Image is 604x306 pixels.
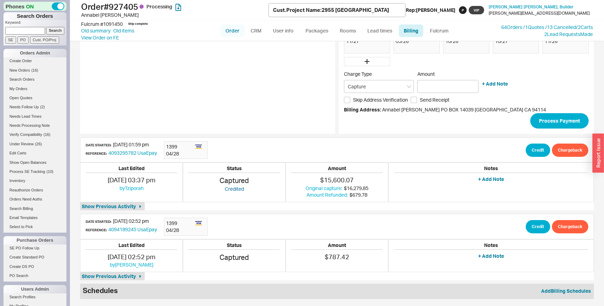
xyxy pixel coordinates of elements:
div: Annabel [PERSON_NAME] [81,12,268,19]
a: Verify Compatibility(16) [3,131,66,138]
span: New Orders [9,68,30,72]
a: Inventory [3,177,66,184]
input: Send Receipt [411,97,417,103]
span: [DATE] 01:59 pm [113,141,149,147]
a: Old items [113,27,134,34]
a: Reauthorize Orders [3,187,66,194]
svg: open menu [407,85,411,88]
span: Process SE Tracking [9,169,45,174]
a: Search Orders [3,76,66,83]
input: Search [46,27,65,34]
span: Send Receipt [420,96,450,103]
h6: Reference: [86,152,107,155]
p: Keyword: [5,20,66,27]
span: Charge Type [344,71,372,77]
a: /2Carts [576,24,593,30]
a: Billing [399,24,423,37]
div: by Tziporah [86,185,177,192]
h5: Status [188,166,280,173]
span: VIP [469,6,484,14]
span: Original capture: [305,185,342,191]
input: PO [17,36,29,44]
a: Create Standard PO [3,254,66,261]
button: Chargeback [552,144,588,157]
div: Rep: [PERSON_NAME] [406,7,455,14]
button: + Add Note [478,253,504,260]
span: Verify Compatibility [9,132,42,137]
span: ( 2 ) [40,105,45,109]
a: Lead times [362,24,397,37]
span: Amount [417,71,479,77]
a: Open Quotes [3,94,66,102]
a: User info [268,24,299,37]
button: + Add Note [478,176,504,183]
div: [DATE] 02:52 pm [86,253,177,261]
button: + Add Note [482,80,508,87]
a: Old summary [81,27,110,34]
a: New Orders(16) [3,67,66,74]
a: Needs Follow Up(2) [3,103,66,111]
div: Ship complete [128,22,148,26]
span: Show Previous Activity [82,203,136,210]
a: Under Review(26) [3,140,66,148]
div: Purchase Orders [3,236,66,245]
div: Fulcrum # 1091450 [81,21,123,28]
span: Skip Address Verification [353,96,408,103]
a: Create Order [3,57,66,65]
h5: Status [188,243,280,250]
span: Credit [532,146,544,154]
h5: Last Edited [86,166,177,173]
button: Chargeback [552,220,588,233]
button: Credit [526,220,550,233]
input: Amount [417,80,479,93]
div: 04 / 28 [166,150,192,157]
span: Chargeback [558,146,582,154]
a: Process SE Tracking(10) [3,168,66,175]
a: [PERSON_NAME] [PERSON_NAME], Builder [489,5,574,9]
a: 2Lead RequestsMade [544,31,593,37]
div: P [459,6,467,14]
a: Fulcrum [425,24,453,37]
span: $15,600.07 [320,176,354,184]
span: ON [26,3,34,10]
div: Phones [3,2,66,11]
div: Cust. Project Name : 2955 [GEOGRAPHIC_DATA] [273,6,389,14]
h5: Last Edited [86,243,177,250]
a: Needs Lead Times [3,113,66,120]
span: Under Review [9,142,34,146]
a: CRM [246,24,266,37]
input: SE [5,36,16,44]
div: Captured [188,253,280,262]
input: Skip Address Verification [344,97,350,103]
input: Cust. PO/Proj [30,36,59,44]
a: View Order on FE [81,35,119,41]
button: AddBilling Schedules [541,287,591,294]
a: Email Templates [3,214,66,221]
h6: Date Started: [86,220,111,223]
a: Show Open Balances [3,159,66,166]
a: PO Search [3,272,66,279]
span: $679.78 [350,192,367,198]
div: Captured [188,176,280,185]
span: Needs Follow Up [9,105,39,109]
span: ( 16 ) [31,68,38,72]
a: Needs Processing Note [3,122,66,129]
a: Create DS PO [3,263,66,270]
span: ( 16 ) [44,132,51,137]
a: Search Billing [3,205,66,212]
a: My Orders [3,85,66,93]
div: by [PERSON_NAME] [86,261,177,268]
a: Order [221,24,244,37]
a: Orders Need Auths [3,196,66,203]
span: Credit [532,223,544,231]
div: [PERSON_NAME][EMAIL_ADDRESS][DOMAIN_NAME] [489,11,590,16]
span: $787.42 [325,253,349,261]
h5: Notes [394,166,588,173]
h1: Search Orders [3,12,66,20]
h5: Notes [394,243,588,250]
div: 1399 [166,220,192,227]
a: 4094189245 UsaEpay [108,226,157,232]
h1: Order # 927405 [81,2,268,12]
span: $16,279.85 [344,185,368,191]
span: Process Payment [539,117,580,125]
